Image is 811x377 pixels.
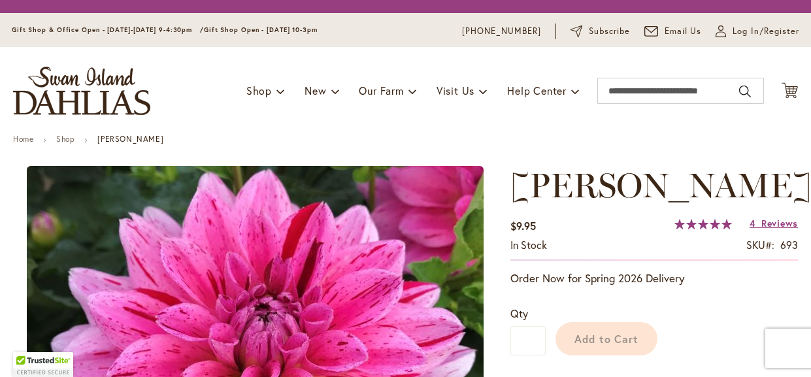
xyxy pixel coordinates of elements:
iframe: Launch Accessibility Center [10,331,46,367]
span: Help Center [507,84,567,97]
span: Gift Shop Open - [DATE] 10-3pm [204,25,318,34]
div: Availability [510,238,547,253]
strong: [PERSON_NAME] [97,134,163,144]
a: store logo [13,67,150,115]
span: In stock [510,238,547,252]
span: $9.95 [510,219,536,233]
span: Log In/Register [733,25,799,38]
span: New [305,84,326,97]
span: Gift Shop & Office Open - [DATE]-[DATE] 9-4:30pm / [12,25,204,34]
span: Subscribe [589,25,630,38]
a: Email Us [644,25,702,38]
span: Reviews [761,217,798,229]
span: 4 [750,217,755,229]
div: 100% [674,219,732,229]
a: 4 Reviews [750,217,798,229]
div: 693 [780,238,798,253]
a: Subscribe [571,25,630,38]
span: Qty [510,306,528,320]
a: [PHONE_NUMBER] [462,25,541,38]
span: Email Us [665,25,702,38]
span: Our Farm [359,84,403,97]
a: Shop [56,134,74,144]
a: Log In/Register [716,25,799,38]
span: Visit Us [437,84,474,97]
a: Home [13,134,33,144]
p: Order Now for Spring 2026 Delivery [510,270,798,286]
strong: SKU [746,238,774,252]
span: Shop [246,84,272,97]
